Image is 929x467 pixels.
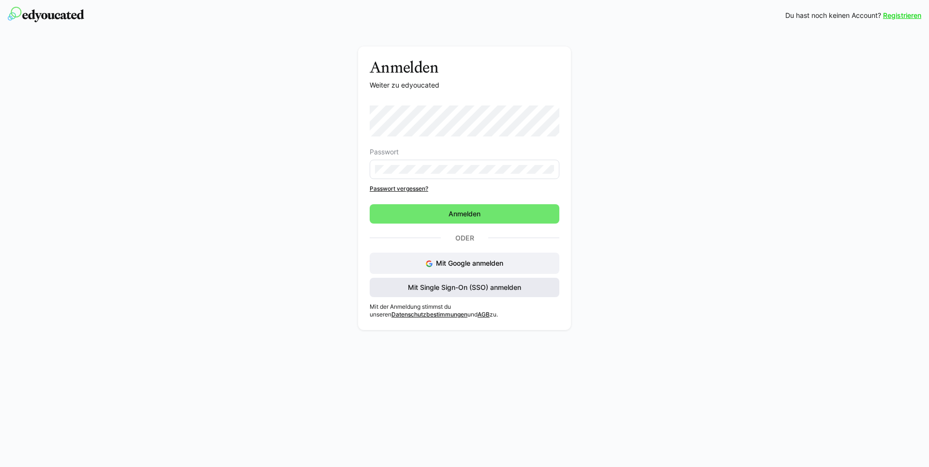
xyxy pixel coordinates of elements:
a: Datenschutzbestimmungen [391,311,467,318]
img: edyoucated [8,7,84,22]
span: Du hast noch keinen Account? [785,11,881,20]
span: Anmelden [447,209,482,219]
a: Passwort vergessen? [370,185,559,193]
span: Mit Single Sign-On (SSO) anmelden [406,283,523,292]
span: Mit Google anmelden [436,259,503,267]
span: Passwort [370,148,399,156]
p: Oder [441,231,488,245]
button: Anmelden [370,204,559,224]
a: AGB [478,311,490,318]
button: Mit Google anmelden [370,253,559,274]
p: Weiter zu edyoucated [370,80,559,90]
h3: Anmelden [370,58,559,76]
button: Mit Single Sign-On (SSO) anmelden [370,278,559,297]
a: Registrieren [883,11,921,20]
p: Mit der Anmeldung stimmst du unseren und zu. [370,303,559,318]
